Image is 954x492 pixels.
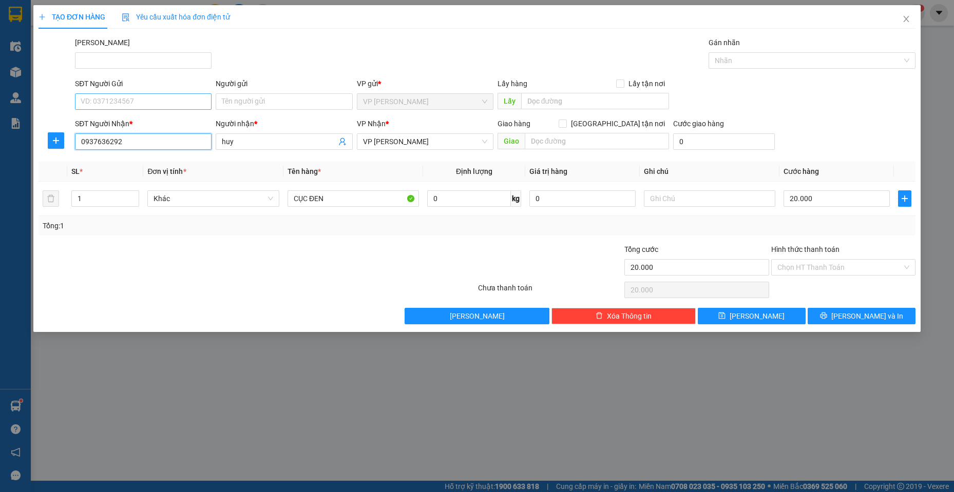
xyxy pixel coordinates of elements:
[71,55,137,78] li: VP VP [PERSON_NAME]
[5,5,41,41] img: logo.jpg
[498,120,530,128] span: Giao hàng
[892,5,921,34] button: Close
[5,5,149,44] li: Nam Hải Limousine
[529,190,636,207] input: 0
[363,134,487,149] span: VP Phan Thiết
[624,78,669,89] span: Lấy tận nơi
[673,120,724,128] label: Cước giao hàng
[831,310,903,322] span: [PERSON_NAME] và In
[644,190,776,207] input: Ghi Chú
[75,78,212,89] div: SĐT Người Gửi
[5,55,71,89] li: VP VP [PERSON_NAME] Lão
[771,245,839,253] label: Hình thức thanh toán
[529,167,567,175] span: Giá trị hàng
[405,308,549,324] button: [PERSON_NAME]
[154,191,273,206] span: Khác
[48,132,64,149] button: plus
[567,118,669,129] span: [GEOGRAPHIC_DATA] tận nơi
[640,162,780,182] th: Ghi chú
[75,38,130,47] label: Mã ĐH
[525,133,670,149] input: Dọc đường
[71,167,80,175] span: SL
[450,310,505,322] span: [PERSON_NAME]
[596,312,603,320] span: delete
[357,78,493,89] div: VP gửi
[730,310,785,322] span: [PERSON_NAME]
[718,312,726,320] span: save
[551,308,696,324] button: deleteXóa Thông tin
[456,167,492,175] span: Định lượng
[43,220,368,231] div: Tổng: 1
[122,13,130,22] img: icon
[521,93,670,109] input: Dọc đường
[39,13,105,21] span: TẠO ĐƠN HÀNG
[43,190,59,207] button: delete
[498,133,525,149] span: Giao
[698,308,806,324] button: save[PERSON_NAME]
[498,93,521,109] span: Lấy
[808,308,915,324] button: printer[PERSON_NAME] và In
[216,118,352,129] div: Người nhận
[820,312,827,320] span: printer
[216,78,352,89] div: Người gửi
[511,190,521,207] span: kg
[288,190,419,207] input: VD: Bàn, Ghế
[784,167,819,175] span: Cước hàng
[39,13,46,21] span: plus
[357,120,386,128] span: VP Nhận
[898,190,911,207] button: plus
[288,167,321,175] span: Tên hàng
[624,245,658,253] span: Tổng cước
[709,38,740,47] label: Gán nhãn
[122,13,230,21] span: Yêu cầu xuất hóa đơn điện tử
[363,94,487,109] span: VP Phạm Ngũ Lão
[75,118,212,129] div: SĐT Người Nhận
[75,52,212,69] input: Mã ĐH
[477,282,623,300] div: Chưa thanh toán
[48,136,64,145] span: plus
[607,310,652,322] span: Xóa Thông tin
[902,15,910,23] span: close
[899,194,911,203] span: plus
[498,80,527,88] span: Lấy hàng
[673,133,775,150] input: Cước giao hàng
[338,137,347,146] span: user-add
[147,167,186,175] span: Đơn vị tính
